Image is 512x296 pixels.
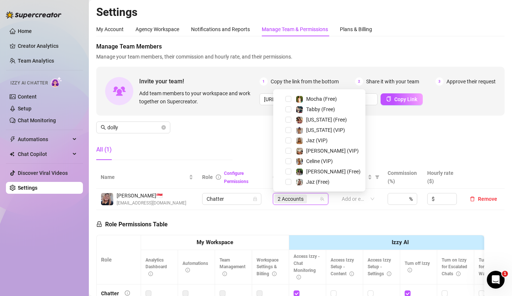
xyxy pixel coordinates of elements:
[408,268,412,272] span: info-circle
[272,272,277,276] span: info-circle
[18,148,70,160] span: Chat Copilot
[306,117,347,123] span: [US_STATE] (Free)
[294,254,320,280] span: Access Izzy - Chat Monitoring
[405,261,430,273] span: Turn off Izzy
[296,96,303,103] img: Mocha (Free)
[101,125,106,130] span: search
[296,127,303,134] img: Georgia (VIP)
[296,158,303,165] img: Celine (VIP)
[273,173,322,181] span: Creator accounts
[285,179,291,185] span: Select tree node
[386,96,391,102] span: copy
[442,257,467,277] span: Turn on Izzy for Escalated Chats
[470,196,475,202] span: delete
[366,77,419,86] span: Share it with your team
[96,42,505,51] span: Manage Team Members
[368,257,391,277] span: Access Izzy Setup - Settings
[96,166,198,189] th: Name
[10,80,48,87] span: Izzy AI Chatter
[479,257,503,277] span: Turn on Izzy for Time Wasters
[296,179,303,186] img: Jaz (Free)
[383,166,423,189] th: Commission (%)
[375,175,379,179] span: filter
[478,196,497,202] span: Remove
[145,257,167,277] span: Analytics Dashboard
[207,193,257,204] span: Chatter
[18,106,31,112] a: Setup
[6,11,61,19] img: logo-BBDzfeDw.svg
[278,195,304,203] span: 2 Accounts
[183,261,208,273] span: Automations
[18,28,32,34] a: Home
[285,96,291,102] span: Select tree node
[285,117,291,123] span: Select tree node
[435,77,444,86] span: 3
[18,170,68,176] a: Discover Viral Videos
[10,136,16,142] span: thunderbolt
[18,94,37,100] a: Content
[423,166,462,189] th: Hourly rate ($)
[446,77,496,86] span: Approve their request
[306,179,329,185] span: Jaz (Free)
[202,174,213,180] span: Role
[285,127,291,133] span: Select tree node
[374,172,381,183] span: filter
[18,117,56,123] a: Chat Monitoring
[18,133,70,145] span: Automations
[271,77,339,86] span: Copy the link from the bottom
[296,148,303,154] img: Chloe (VIP)
[257,257,278,277] span: Workspace Settings & Billing
[306,106,335,112] span: Tabby (Free)
[10,152,14,157] img: Chat Copilot
[285,106,291,112] span: Select tree node
[306,148,359,154] span: [PERSON_NAME] (VIP)
[285,137,291,143] span: Select tree node
[191,25,250,33] div: Notifications and Reports
[394,96,417,102] span: Copy Link
[320,197,324,201] span: team
[306,96,337,102] span: Mocha (Free)
[349,272,354,276] span: info-circle
[285,148,291,154] span: Select tree node
[96,5,505,19] h2: Settings
[502,271,508,277] span: 1
[387,272,391,276] span: info-circle
[51,77,62,87] img: AI Chatter
[185,268,190,272] span: info-circle
[96,145,112,154] div: All (1)
[220,257,245,277] span: Team Management
[117,192,186,200] span: [PERSON_NAME] 🇸🇬
[296,117,303,123] img: Georgia (Free)
[96,53,505,61] span: Manage your team members, their commission and hourly rate, and their permissions.
[296,106,303,113] img: Tabby (Free)
[296,169,303,175] img: Chloe (Free)
[285,158,291,164] span: Select tree node
[274,194,307,203] span: 2 Accounts
[306,169,361,174] span: [PERSON_NAME] (Free)
[18,185,37,191] a: Settings
[216,174,221,180] span: info-circle
[306,158,333,164] span: Celine (VIP)
[456,272,461,276] span: info-circle
[340,25,372,33] div: Plans & Billing
[222,272,227,276] span: info-circle
[260,77,268,86] span: 1
[96,220,168,229] h5: Role Permissions Table
[197,239,233,246] strong: My Workspace
[296,137,303,144] img: Jaz (VIP)
[18,40,77,52] a: Creator Analytics
[224,171,248,184] a: Configure Permissions
[107,123,160,132] input: Search members
[96,221,102,227] span: lock
[139,77,260,86] span: Invite your team!
[125,290,130,296] span: info-circle
[355,77,363,86] span: 2
[101,193,113,205] img: Dolly Faith Lou Hildore
[101,173,187,181] span: Name
[139,89,257,106] span: Add team members to your workspace and work together on Supercreator.
[253,197,257,201] span: lock
[331,257,354,277] span: Access Izzy Setup - Content
[487,271,505,289] iframe: Intercom live chat
[161,125,166,130] button: close-circle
